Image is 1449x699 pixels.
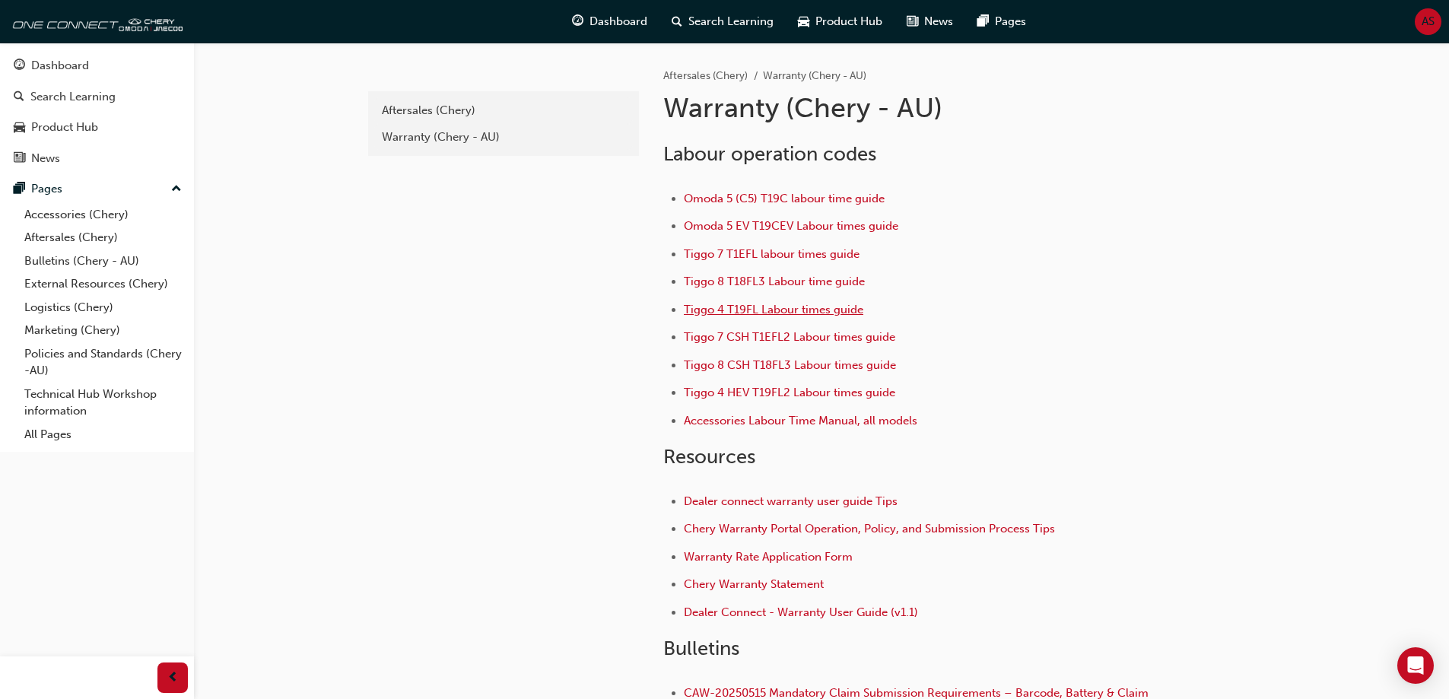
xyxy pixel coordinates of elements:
[31,119,98,136] div: Product Hub
[684,330,895,344] a: Tiggo 7 CSH T1EFL2 Labour times guide
[977,12,989,31] span: pages-icon
[6,52,188,80] a: Dashboard
[14,183,25,196] span: pages-icon
[663,142,876,166] span: Labour operation codes
[965,6,1038,37] a: pages-iconPages
[171,180,182,199] span: up-icon
[18,383,188,423] a: Technical Hub Workshop information
[659,6,786,37] a: search-iconSearch Learning
[1397,647,1434,684] div: Open Intercom Messenger
[6,175,188,203] button: Pages
[672,12,682,31] span: search-icon
[18,296,188,319] a: Logistics (Chery)
[684,494,898,508] a: Dealer connect warranty user guide Tips
[663,637,739,660] span: Bulletins
[684,219,898,233] a: Omoda 5 EV T19CEV Labour times guide
[382,102,625,119] div: Aftersales (Chery)
[907,12,918,31] span: news-icon
[1422,13,1435,30] span: AS
[6,83,188,111] a: Search Learning
[31,150,60,167] div: News
[895,6,965,37] a: news-iconNews
[18,226,188,249] a: Aftersales (Chery)
[684,192,885,205] a: Omoda 5 (C5) T19C labour time guide
[684,358,896,372] a: Tiggo 8 CSH T18FL3 Labour times guide
[684,303,863,316] a: Tiggo 4 T19FL Labour times guide
[14,59,25,73] span: guage-icon
[382,129,625,146] div: Warranty (Chery - AU)
[18,342,188,383] a: Policies and Standards (Chery -AU)
[663,91,1162,125] h1: Warranty (Chery - AU)
[560,6,659,37] a: guage-iconDashboard
[18,203,188,227] a: Accessories (Chery)
[572,12,583,31] span: guage-icon
[995,13,1026,30] span: Pages
[684,605,918,619] a: Dealer Connect - Warranty User Guide (v1.1)
[684,275,865,288] a: Tiggo 8 T18FL3 Labour time guide
[31,180,62,198] div: Pages
[688,13,774,30] span: Search Learning
[786,6,895,37] a: car-iconProduct Hub
[589,13,647,30] span: Dashboard
[18,319,188,342] a: Marketing (Chery)
[924,13,953,30] span: News
[374,124,633,151] a: Warranty (Chery - AU)
[18,423,188,446] a: All Pages
[14,91,24,104] span: search-icon
[18,272,188,296] a: External Resources (Chery)
[6,113,188,141] a: Product Hub
[684,522,1055,535] a: Chery Warranty Portal Operation, Policy, and Submission Process Tips
[18,249,188,273] a: Bulletins (Chery - AU)
[167,669,179,688] span: prev-icon
[30,88,116,106] div: Search Learning
[684,577,824,591] a: Chery Warranty Statement
[14,152,25,166] span: news-icon
[763,68,866,85] li: Warranty (Chery - AU)
[663,69,748,82] a: Aftersales (Chery)
[6,145,188,173] a: News
[374,97,633,124] a: Aftersales (Chery)
[31,57,89,75] div: Dashboard
[663,445,755,469] span: Resources
[6,49,188,175] button: DashboardSearch LearningProduct HubNews
[684,247,860,261] a: Tiggo 7 T1EFL labour times guide
[1415,8,1441,35] button: AS
[684,386,895,399] a: Tiggo 4 HEV T19FL2 Labour times guide
[798,12,809,31] span: car-icon
[684,414,917,427] a: Accessories Labour Time Manual, all models
[8,6,183,37] img: oneconnect
[815,13,882,30] span: Product Hub
[684,550,853,564] a: Warranty Rate Application Form
[14,121,25,135] span: car-icon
